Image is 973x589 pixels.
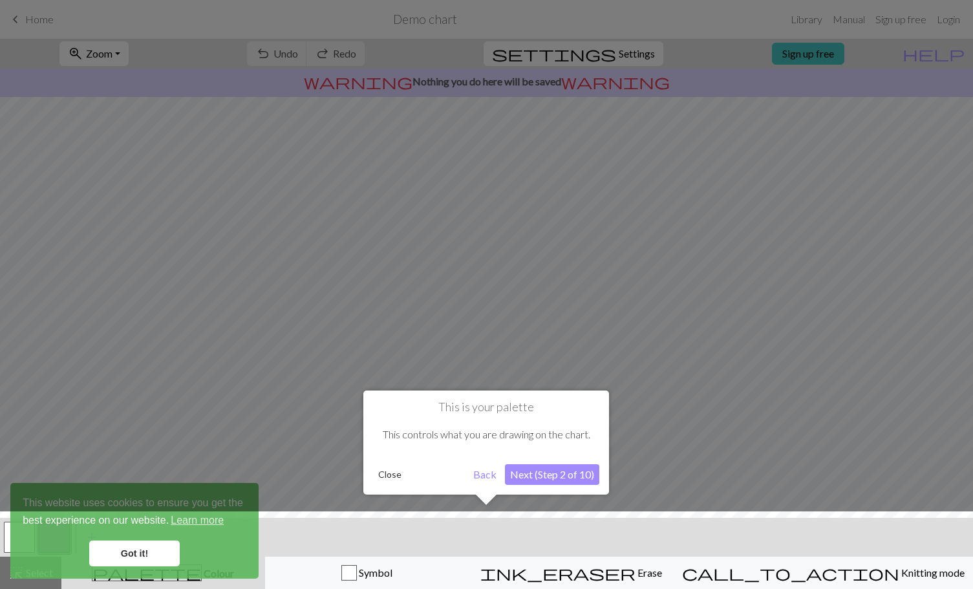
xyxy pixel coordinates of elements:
button: Back [468,464,502,485]
div: This is your palette [363,391,609,495]
button: Close [373,465,407,484]
h1: This is your palette [373,400,599,414]
div: This controls what you are drawing on the chart. [373,414,599,455]
button: Next (Step 2 of 10) [505,464,599,485]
